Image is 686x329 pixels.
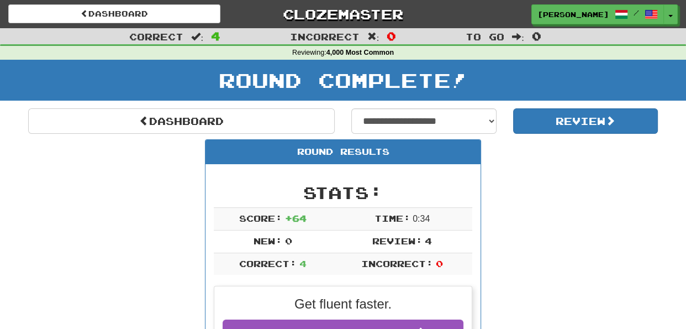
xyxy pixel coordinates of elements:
a: Clozemaster [237,4,449,24]
span: 4 [299,258,307,269]
span: + 64 [285,213,307,223]
a: [PERSON_NAME] / [531,4,664,24]
span: 0 : 34 [413,214,430,223]
span: 4 [425,236,432,246]
button: Review [513,108,658,134]
span: 0 [532,29,541,43]
span: : [367,32,379,41]
strong: 4,000 Most Common [326,49,394,56]
span: 0 [436,258,443,269]
span: Score: [239,213,282,223]
p: Get fluent faster. [223,295,463,314]
span: Incorrect [290,31,360,42]
a: Dashboard [28,108,335,134]
span: 4 [211,29,220,43]
h2: Stats: [214,184,472,202]
span: 0 [285,236,292,246]
span: Correct [129,31,183,42]
span: Incorrect: [361,258,433,269]
span: Review: [372,236,423,246]
span: New: [254,236,282,246]
span: Time: [374,213,410,223]
span: To go [466,31,504,42]
a: Dashboard [8,4,220,23]
span: 0 [387,29,396,43]
span: : [191,32,203,41]
span: Correct: [239,258,297,269]
span: / [634,9,639,17]
div: Round Results [205,140,481,164]
span: [PERSON_NAME] [537,9,609,19]
span: : [512,32,524,41]
h1: Round Complete! [4,69,682,91]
